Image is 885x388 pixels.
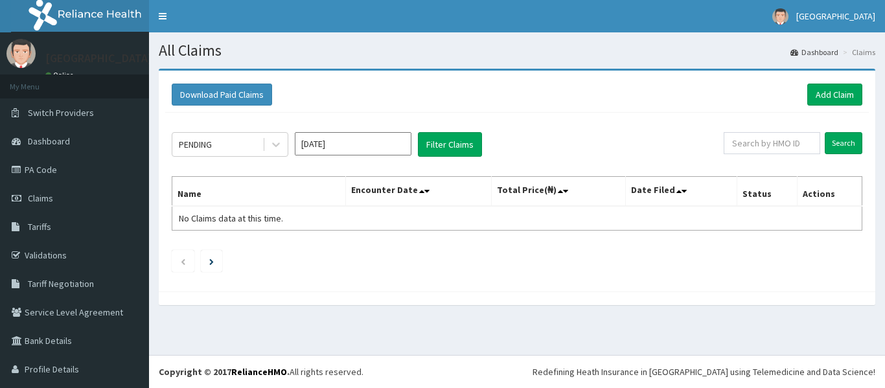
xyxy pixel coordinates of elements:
[418,132,482,157] button: Filter Claims
[6,39,36,68] img: User Image
[28,278,94,290] span: Tariff Negotiation
[295,132,411,155] input: Select Month and Year
[807,84,862,106] a: Add Claim
[209,255,214,267] a: Next page
[796,10,875,22] span: [GEOGRAPHIC_DATA]
[159,42,875,59] h1: All Claims
[772,8,788,25] img: User Image
[724,132,820,154] input: Search by HMO ID
[533,365,875,378] div: Redefining Heath Insurance in [GEOGRAPHIC_DATA] using Telemedicine and Data Science!
[28,107,94,119] span: Switch Providers
[231,366,287,378] a: RelianceHMO
[172,177,346,207] th: Name
[179,212,283,224] span: No Claims data at this time.
[159,366,290,378] strong: Copyright © 2017 .
[790,47,838,58] a: Dashboard
[346,177,491,207] th: Encounter Date
[491,177,626,207] th: Total Price(₦)
[179,138,212,151] div: PENDING
[180,255,186,267] a: Previous page
[737,177,798,207] th: Status
[172,84,272,106] button: Download Paid Claims
[28,135,70,147] span: Dashboard
[149,355,885,388] footer: All rights reserved.
[840,47,875,58] li: Claims
[45,52,152,64] p: [GEOGRAPHIC_DATA]
[28,221,51,233] span: Tariffs
[28,192,53,204] span: Claims
[825,132,862,154] input: Search
[797,177,862,207] th: Actions
[626,177,737,207] th: Date Filed
[45,71,76,80] a: Online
